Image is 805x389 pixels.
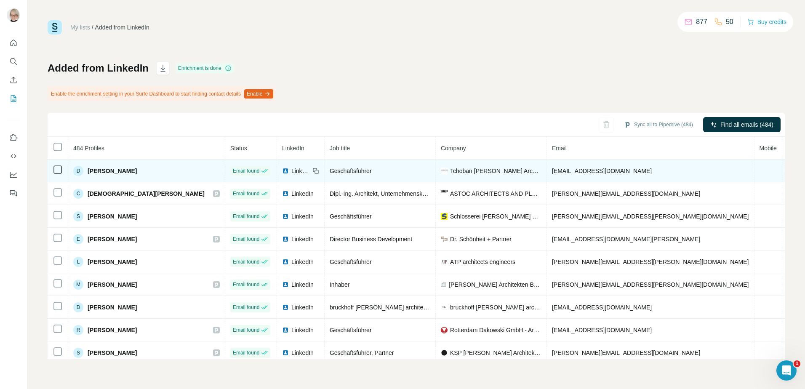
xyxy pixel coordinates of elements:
img: LinkedIn logo [282,327,289,333]
iframe: Intercom live chat [776,360,797,381]
img: company-logo [441,258,448,265]
span: LinkedIn [291,280,314,289]
div: S [73,211,83,221]
div: L [73,257,83,267]
span: Geschäftsführer [330,168,372,174]
span: LinkedIn [291,235,314,243]
span: [PERSON_NAME][EMAIL_ADDRESS][PERSON_NAME][DOMAIN_NAME] [552,258,749,265]
span: LinkedIn [291,167,310,175]
button: Search [7,54,20,69]
span: Dr. Schönheit + Partner [450,235,512,243]
p: 50 [726,17,733,27]
a: My lists [70,24,90,31]
span: ASTOC ARCHITECTS AND PLANNERS [450,189,541,198]
span: [PERSON_NAME] [88,303,137,312]
span: [PERSON_NAME] Architekten BDA GmbH [449,280,541,289]
img: LinkedIn logo [282,213,289,220]
span: 1 [794,360,800,367]
span: Company [441,145,466,152]
span: LinkedIn [291,349,314,357]
span: Director Business Development [330,236,412,242]
span: [EMAIL_ADDRESS][DOMAIN_NAME] [552,304,652,311]
span: [PERSON_NAME][EMAIL_ADDRESS][DOMAIN_NAME] [552,349,700,356]
span: LinkedIn [291,258,314,266]
div: C [73,189,83,199]
span: [EMAIL_ADDRESS][DOMAIN_NAME][PERSON_NAME] [552,236,700,242]
span: Schlosserei [PERSON_NAME] GmbH [450,212,541,221]
span: Find all emails (484) [720,120,773,129]
span: Email found [233,326,259,334]
span: Email [552,145,567,152]
span: [PERSON_NAME] [88,167,137,175]
span: [DEMOGRAPHIC_DATA][PERSON_NAME] [88,189,205,198]
span: Email found [233,349,259,357]
img: LinkedIn logo [282,349,289,356]
img: LinkedIn logo [282,281,289,288]
span: [PERSON_NAME][EMAIL_ADDRESS][DOMAIN_NAME] [552,190,700,197]
span: [PERSON_NAME] [88,280,137,289]
button: Dashboard [7,167,20,182]
div: D [73,302,83,312]
span: Geschäftsführer [330,258,372,265]
div: S [73,348,83,358]
div: E [73,234,83,244]
button: Sync all to Pipedrive (484) [618,118,699,131]
span: [EMAIL_ADDRESS][DOMAIN_NAME] [552,168,652,174]
span: [EMAIL_ADDRESS][DOMAIN_NAME] [552,327,652,333]
button: Use Surfe API [7,149,20,164]
img: LinkedIn logo [282,236,289,242]
button: Quick start [7,35,20,51]
span: Mobile [760,145,777,152]
span: Email found [233,213,259,220]
div: R [73,325,83,335]
span: Rotterdam Dakowski GmbH - Architekten und Ingenieure [450,326,541,334]
button: Enrich CSV [7,72,20,88]
span: [PERSON_NAME] [88,235,137,243]
li: / [92,23,93,32]
span: Email found [233,304,259,311]
span: KSP [PERSON_NAME] Architekten [450,349,541,357]
span: Email found [233,281,259,288]
div: D [73,166,83,176]
button: Enable [244,89,273,99]
span: Email found [233,190,259,197]
span: [PERSON_NAME] [88,212,137,221]
img: LinkedIn logo [282,168,289,174]
span: Dipl.-Ing. Architekt, Unternehmenskommunikation [330,190,459,197]
span: Email found [233,167,259,175]
img: Avatar [7,8,20,22]
span: Geschäftsführer, Partner [330,349,394,356]
span: Geschäftsführer [330,327,372,333]
img: company-logo [441,190,448,197]
img: company-logo [441,349,448,356]
img: LinkedIn logo [282,258,289,265]
button: Feedback [7,186,20,201]
span: LinkedIn [291,326,314,334]
p: 877 [696,17,707,27]
span: [PERSON_NAME] [88,349,137,357]
span: Inhaber [330,281,349,288]
span: LinkedIn [291,303,314,312]
img: company-logo [441,168,448,174]
span: LinkedIn [282,145,304,152]
div: Added from LinkedIn [95,23,149,32]
img: LinkedIn logo [282,190,289,197]
span: [PERSON_NAME] [88,258,137,266]
span: [PERSON_NAME][EMAIL_ADDRESS][PERSON_NAME][DOMAIN_NAME] [552,281,749,288]
img: company-logo [441,327,448,333]
img: company-logo [441,236,448,242]
h1: Added from LinkedIn [48,61,149,75]
div: Enrichment is done [176,63,234,73]
span: bruckhoff [PERSON_NAME] architekten [330,304,434,311]
img: company-logo [441,213,448,220]
span: bruckhoff [PERSON_NAME] architekten [450,303,541,312]
span: ATP architects engineers [450,258,515,266]
span: [PERSON_NAME][EMAIL_ADDRESS][PERSON_NAME][DOMAIN_NAME] [552,213,749,220]
img: Surfe Logo [48,20,62,35]
button: Find all emails (484) [703,117,781,132]
span: LinkedIn [291,212,314,221]
span: Tchoban [PERSON_NAME] Architekten GmbH [450,167,541,175]
button: My lists [7,91,20,106]
span: Email found [233,235,259,243]
button: Use Surfe on LinkedIn [7,130,20,145]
